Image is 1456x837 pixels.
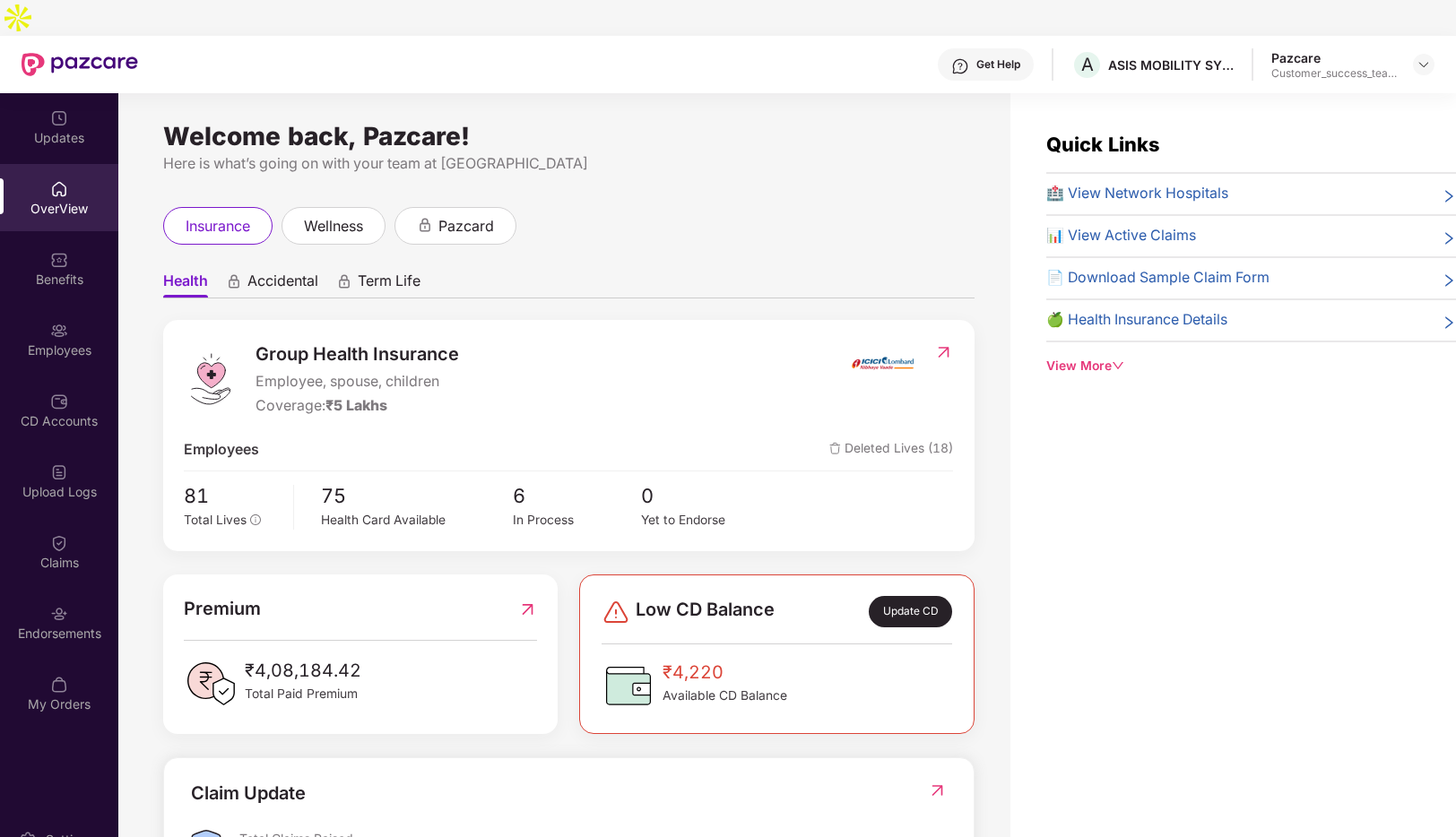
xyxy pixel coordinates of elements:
img: svg+xml;base64,PHN2ZyBpZD0iRGFuZ2VyLTMyeDMyIiB4bWxucz0iaHR0cDovL3d3dy53My5vcmcvMjAwMC9zdmciIHdpZH... [602,598,630,626]
img: svg+xml;base64,PHN2ZyBpZD0iRW5kb3JzZW1lbnRzIiB4bWxucz0iaHR0cDovL3d3dy53My5vcmcvMjAwMC9zdmciIHdpZH... [50,605,68,623]
span: down [1112,359,1124,372]
span: 🏥 View Network Hospitals [1046,183,1228,205]
span: Group Health Insurance [256,341,459,368]
div: Claim Update [191,780,306,807]
img: svg+xml;base64,PHN2ZyBpZD0iSG9tZSIgeG1sbnM9Imh0dHA6Ly93d3cudzMub3JnLzIwMDAvc3ZnIiB3aWR0aD0iMjAiIG... [50,180,68,198]
span: Available CD Balance [663,686,787,706]
img: insurerIcon [849,341,916,385]
span: Health [163,272,208,298]
span: pazcard [438,215,494,237]
div: animation [226,273,242,289]
span: right [1442,186,1456,205]
span: 75 [321,480,513,511]
span: Deleted Lives (18) [829,439,953,462]
span: right [1442,229,1456,247]
span: Premium [184,595,261,623]
div: In Process [513,511,641,531]
img: svg+xml;base64,PHN2ZyBpZD0iVXBsb2FkX0xvZ3MiIGRhdGEtbmFtZT0iVXBsb2FkIExvZ3MiIHhtbG5zPSJodHRwOi8vd3... [50,463,68,481]
div: animation [336,273,352,289]
span: ₹4,08,184.42 [245,657,361,685]
div: Welcome back, Pazcare! [163,129,975,143]
span: 📄 Download Sample Claim Form [1046,267,1270,289]
span: 📊 View Active Claims [1046,225,1196,247]
span: 0 [641,480,769,511]
img: svg+xml;base64,PHN2ZyBpZD0iSGVscC0zMngzMiIgeG1sbnM9Imh0dHA6Ly93d3cudzMub3JnLzIwMDAvc3ZnIiB3aWR0aD... [951,57,969,75]
img: deleteIcon [829,443,841,454]
div: Health Card Available [321,511,513,531]
div: Here is what’s going on with your team at [GEOGRAPHIC_DATA] [163,152,975,175]
img: CDBalanceIcon [602,659,655,712]
span: A [1081,54,1094,75]
span: Quick Links [1046,133,1159,156]
span: 6 [513,480,641,511]
img: PaidPremiumIcon [184,657,238,711]
img: svg+xml;base64,PHN2ZyBpZD0iTXlfT3JkZXJzIiBkYXRhLW5hbWU9Ik15IE9yZGVycyIgeG1sbnM9Imh0dHA6Ly93d3cudz... [50,676,68,694]
span: wellness [304,215,363,237]
div: Update CD [869,596,953,626]
span: right [1442,271,1456,289]
div: Customer_success_team_lead [1271,66,1397,81]
img: svg+xml;base64,PHN2ZyBpZD0iVXBkYXRlZCIgeG1sbnM9Imh0dHA6Ly93d3cudzMub3JnLzIwMDAvc3ZnIiB3aWR0aD0iMj... [50,109,68,127]
img: New Pazcare Logo [22,53,138,76]
span: Accidental [247,272,318,298]
span: insurance [186,215,250,237]
span: 81 [184,480,280,511]
div: Get Help [976,57,1020,72]
span: info-circle [250,514,261,525]
img: svg+xml;base64,PHN2ZyBpZD0iQ0RfQWNjb3VudHMiIGRhdGEtbmFtZT0iQ0QgQWNjb3VudHMiIHhtbG5zPSJodHRwOi8vd3... [50,393,68,410]
div: View More [1046,357,1456,376]
span: 🍏 Health Insurance Details [1046,309,1227,332]
div: Coverage: [256,395,459,418]
img: logo [184,352,238,406]
span: Term Life [358,272,420,298]
div: animation [417,217,433,233]
span: ₹4,220 [663,659,787,686]
span: ₹5 Lakhs [325,397,387,414]
span: Total Paid Premium [245,685,361,704]
span: Employees [184,439,259,462]
span: right [1442,313,1456,332]
img: svg+xml;base64,PHN2ZyBpZD0iQ2xhaW0iIHhtbG5zPSJodHRwOi8vd3d3LnczLm9yZy8yMDAwL3N2ZyIgd2lkdGg9IjIwIi... [50,534,68,552]
div: ASIS MOBILITY SYSTEMS INDIA PRIVATE LIMITED [1108,56,1234,73]
img: svg+xml;base64,PHN2ZyBpZD0iRW1wbG95ZWVzIiB4bWxucz0iaHR0cDovL3d3dy53My5vcmcvMjAwMC9zdmciIHdpZHRoPS... [50,322,68,340]
img: RedirectIcon [928,781,947,799]
span: Employee, spouse, children [256,371,459,393]
img: svg+xml;base64,PHN2ZyBpZD0iRHJvcGRvd24tMzJ4MzIiIHhtbG5zPSJodHRwOi8vd3d3LnczLm9yZy8yMDAwL3N2ZyIgd2... [1417,57,1431,72]
img: RedirectIcon [518,595,537,623]
span: Low CD Balance [636,596,775,626]
div: Pazcare [1271,49,1397,66]
img: RedirectIcon [934,343,953,361]
span: Total Lives [184,513,247,527]
div: Yet to Endorse [641,511,769,531]
img: svg+xml;base64,PHN2ZyBpZD0iQmVuZWZpdHMiIHhtbG5zPSJodHRwOi8vd3d3LnczLm9yZy8yMDAwL3N2ZyIgd2lkdGg9Ij... [50,251,68,269]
